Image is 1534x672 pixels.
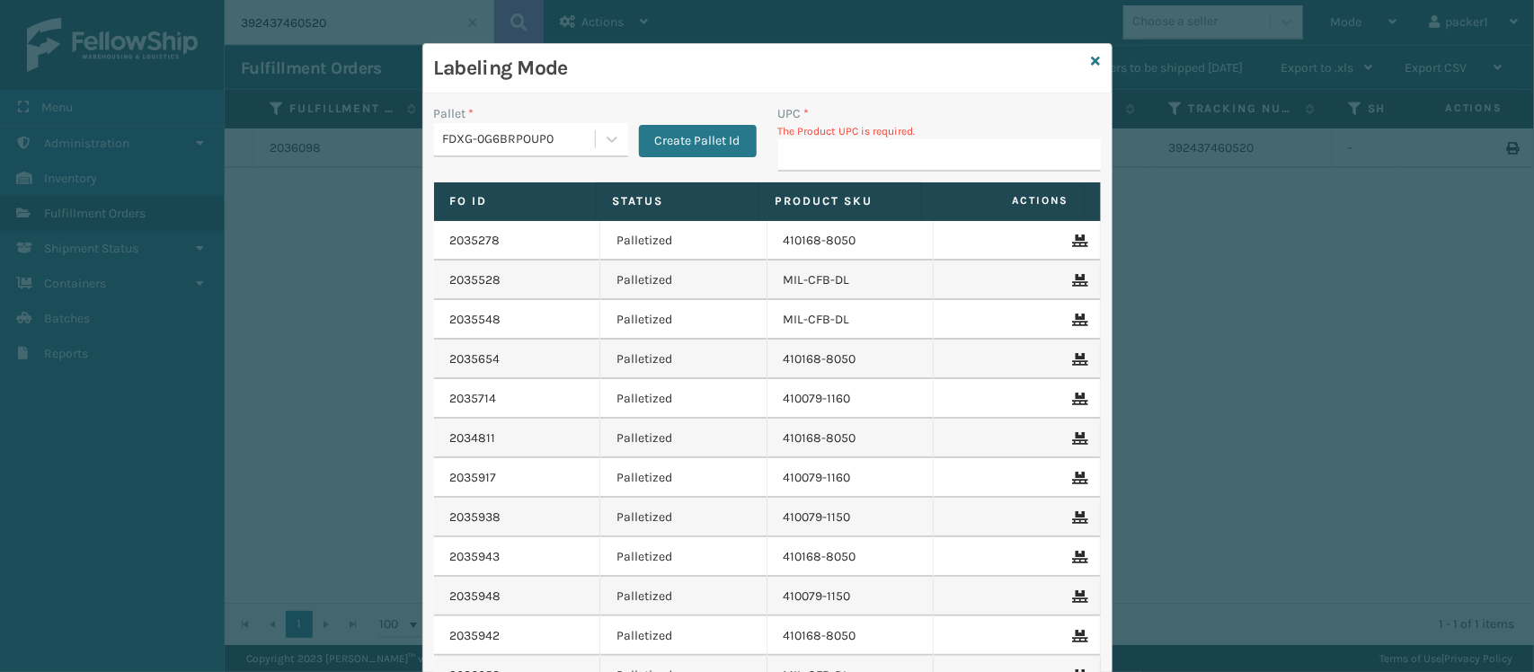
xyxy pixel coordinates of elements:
[450,548,501,566] a: 2035943
[1073,274,1084,287] i: Remove From Pallet
[600,300,767,340] td: Palletized
[1073,353,1084,366] i: Remove From Pallet
[600,340,767,379] td: Palletized
[767,577,935,616] td: 410079-1150
[450,588,501,606] a: 2035948
[927,186,1080,216] span: Actions
[450,390,497,408] a: 2035714
[450,469,497,487] a: 2035917
[450,271,501,289] a: 2035528
[767,300,935,340] td: MIL-CFB-DL
[1073,590,1084,603] i: Remove From Pallet
[1073,314,1084,326] i: Remove From Pallet
[600,537,767,577] td: Palletized
[600,261,767,300] td: Palletized
[600,379,767,419] td: Palletized
[1073,630,1084,642] i: Remove From Pallet
[600,577,767,616] td: Palletized
[613,193,742,209] label: Status
[450,232,501,250] a: 2035278
[450,429,496,447] a: 2034811
[767,498,935,537] td: 410079-1150
[767,537,935,577] td: 410168-8050
[600,419,767,458] td: Palletized
[767,616,935,656] td: 410168-8050
[443,130,597,149] div: FDXG-0G6BRPOUP0
[767,419,935,458] td: 410168-8050
[434,104,474,123] label: Pallet
[639,125,757,157] button: Create Pallet Id
[767,379,935,419] td: 410079-1160
[1073,393,1084,405] i: Remove From Pallet
[450,311,501,329] a: 2035548
[778,123,1101,139] p: The Product UPC is required.
[1073,432,1084,445] i: Remove From Pallet
[434,55,1085,82] h3: Labeling Mode
[1073,472,1084,484] i: Remove From Pallet
[1073,551,1084,563] i: Remove From Pallet
[1073,511,1084,524] i: Remove From Pallet
[450,627,501,645] a: 2035942
[776,193,905,209] label: Product SKU
[450,193,580,209] label: Fo Id
[600,616,767,656] td: Palletized
[767,340,935,379] td: 410168-8050
[600,221,767,261] td: Palletized
[450,350,501,368] a: 2035654
[778,104,810,123] label: UPC
[600,458,767,498] td: Palletized
[767,221,935,261] td: 410168-8050
[600,498,767,537] td: Palletized
[1073,234,1084,247] i: Remove From Pallet
[767,458,935,498] td: 410079-1160
[767,261,935,300] td: MIL-CFB-DL
[450,508,501,526] a: 2035938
